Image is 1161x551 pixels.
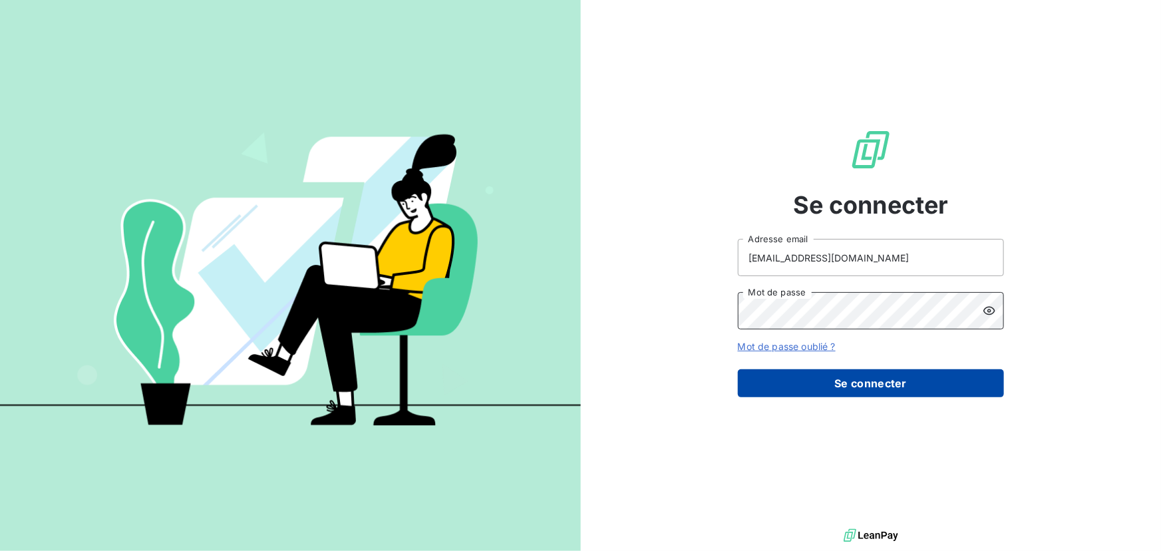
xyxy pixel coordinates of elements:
[793,187,949,223] span: Se connecter
[850,128,892,171] img: Logo LeanPay
[738,341,836,352] a: Mot de passe oublié ?
[738,369,1004,397] button: Se connecter
[738,239,1004,276] input: placeholder
[844,526,898,546] img: logo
